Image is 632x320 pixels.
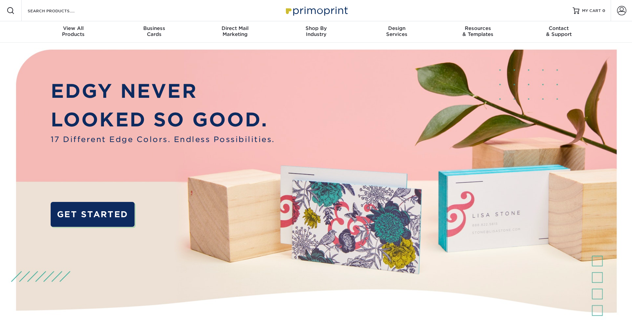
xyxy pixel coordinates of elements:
[33,21,114,43] a: View AllProducts
[518,25,599,37] div: & Support
[582,8,601,14] span: MY CART
[437,25,518,37] div: & Templates
[33,25,114,31] span: View All
[195,25,276,31] span: Direct Mail
[33,25,114,37] div: Products
[356,21,437,43] a: DesignServices
[51,134,275,145] span: 17 Different Edge Colors. Endless Possibilities.
[283,3,349,18] img: Primoprint
[195,25,276,37] div: Marketing
[51,77,275,105] p: EDGY NEVER
[356,25,437,37] div: Services
[276,25,356,31] span: Shop By
[437,25,518,31] span: Resources
[114,25,195,37] div: Cards
[114,25,195,31] span: Business
[437,21,518,43] a: Resources& Templates
[51,202,135,227] a: GET STARTED
[602,8,605,13] span: 0
[276,21,356,43] a: Shop ByIndustry
[356,25,437,31] span: Design
[114,21,195,43] a: BusinessCards
[51,105,275,134] p: LOOKED SO GOOD.
[518,21,599,43] a: Contact& Support
[27,7,92,15] input: SEARCH PRODUCTS.....
[276,25,356,37] div: Industry
[195,21,276,43] a: Direct MailMarketing
[518,25,599,31] span: Contact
